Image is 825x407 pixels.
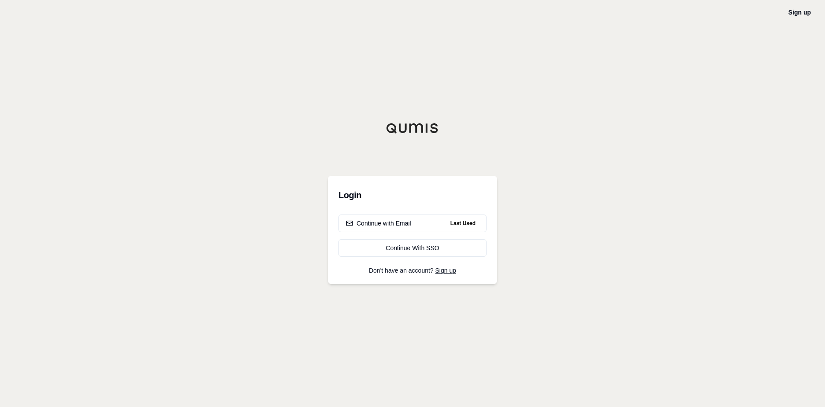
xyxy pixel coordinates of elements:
[435,267,456,274] a: Sign up
[338,267,487,274] p: Don't have an account?
[338,186,487,204] h3: Login
[338,239,487,257] a: Continue With SSO
[788,9,811,16] a: Sign up
[447,218,479,229] span: Last Used
[338,215,487,232] button: Continue with EmailLast Used
[386,123,439,133] img: Qumis
[346,219,411,228] div: Continue with Email
[346,244,479,252] div: Continue With SSO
